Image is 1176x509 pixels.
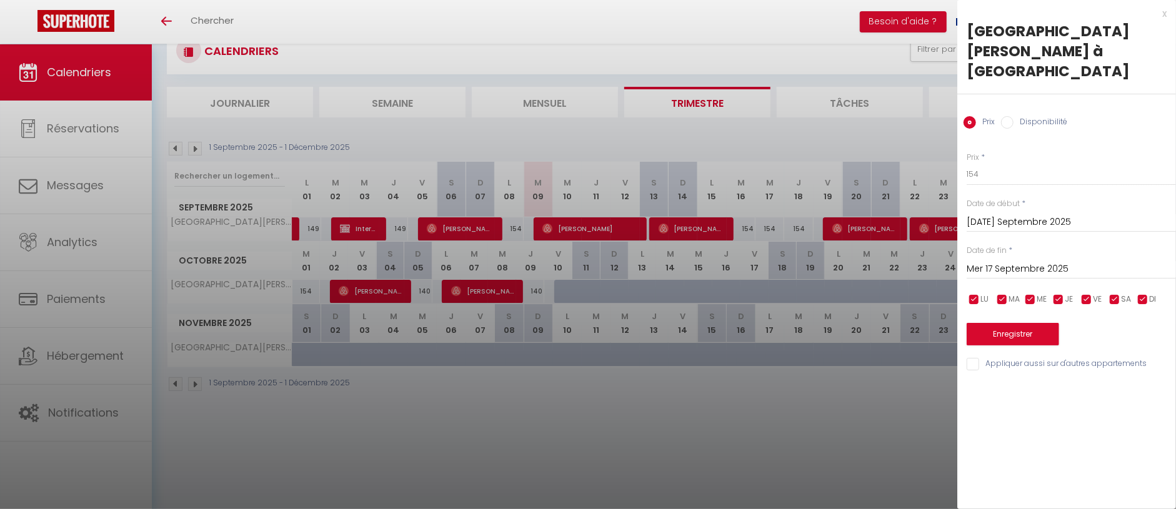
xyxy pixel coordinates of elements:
[1037,294,1047,305] span: ME
[967,152,979,164] label: Prix
[1014,116,1067,130] label: Disponibilité
[967,198,1020,210] label: Date de début
[980,294,989,305] span: LU
[1065,294,1073,305] span: JE
[1149,294,1156,305] span: DI
[967,245,1007,257] label: Date de fin
[967,21,1167,81] div: [GEOGRAPHIC_DATA][PERSON_NAME] à [GEOGRAPHIC_DATA]
[10,5,47,42] button: Ouvrir le widget de chat LiveChat
[1121,294,1131,305] span: SA
[957,6,1167,21] div: x
[976,116,995,130] label: Prix
[1093,294,1102,305] span: VE
[967,323,1059,345] button: Enregistrer
[1009,294,1020,305] span: MA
